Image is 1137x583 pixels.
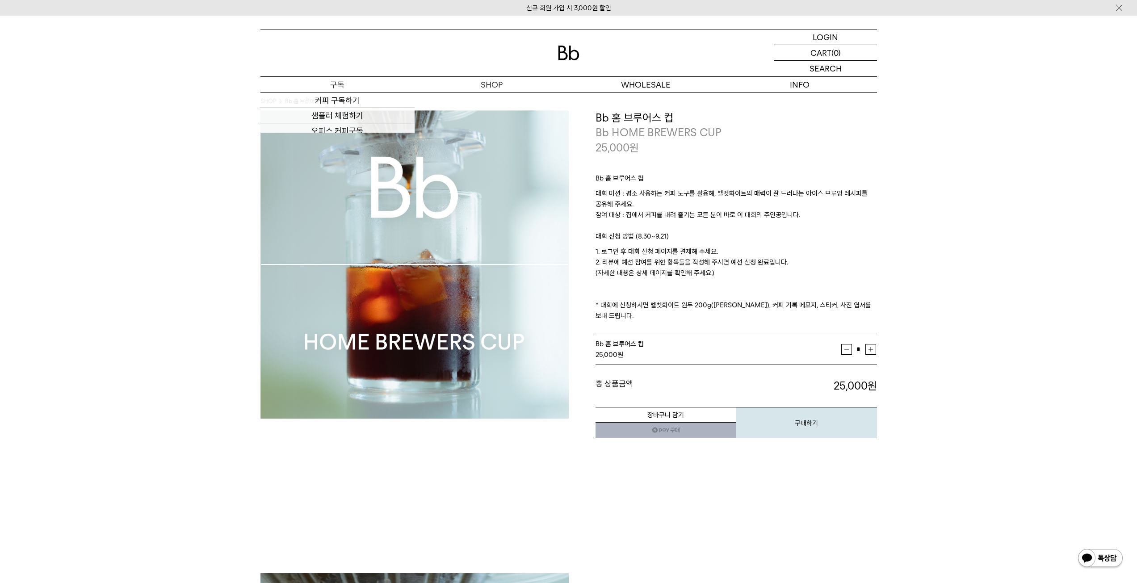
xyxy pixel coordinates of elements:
[596,351,617,359] strong: 25,000
[596,378,736,394] dt: 총 상품금액
[596,173,877,188] p: Bb 홈 브루어스 컵
[596,246,877,321] p: 1. 로그인 후 대회 신청 페이지를 결제해 주세요. 2. 리뷰에 예선 참여를 위한 항목들을 작성해 주시면 예선 신청 완료입니다. (자세한 내용은 상세 페이지를 확인해 주세요....
[736,407,877,438] button: 구매하기
[865,344,876,355] button: 증가
[260,93,415,108] a: 커피 구독하기
[596,407,736,423] button: 장바구니 담기
[596,340,644,348] span: Bb 홈 브루어스 컵
[723,77,877,92] p: INFO
[596,140,639,155] p: 25,000
[596,188,877,231] p: 대회 미션 : 평소 사용하는 커피 도구를 활용해, 벨벳화이트의 매력이 잘 드러나는 아이스 브루잉 레시피를 공유해 주세요. 참여 대상 : 집에서 커피를 내려 즐기는 모든 분이 ...
[774,45,877,61] a: CART (0)
[774,29,877,45] a: LOGIN
[596,231,877,246] p: 대회 신청 방법 (8.30~9.21)
[558,46,579,60] img: 로고
[1077,548,1124,570] img: 카카오톡 채널 1:1 채팅 버튼
[868,379,877,392] b: 원
[260,77,415,92] a: 구독
[841,344,852,355] button: 감소
[260,108,415,123] a: 샘플러 체험하기
[596,349,841,360] div: 원
[596,422,736,438] a: 새창
[813,29,838,45] p: LOGIN
[596,110,877,126] h3: Bb 홈 브루어스 컵
[831,45,841,60] p: (0)
[596,125,877,140] p: Bb HOME BREWERS CUP
[810,61,842,76] p: SEARCH
[526,4,611,12] a: 신규 회원 가입 시 3,000원 할인
[810,45,831,60] p: CART
[260,110,569,419] img: Bb 홈 브루어스 컵
[629,141,639,154] span: 원
[569,77,723,92] p: WHOLESALE
[834,379,877,392] strong: 25,000
[415,77,569,92] a: SHOP
[260,123,415,138] a: 오피스 커피구독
